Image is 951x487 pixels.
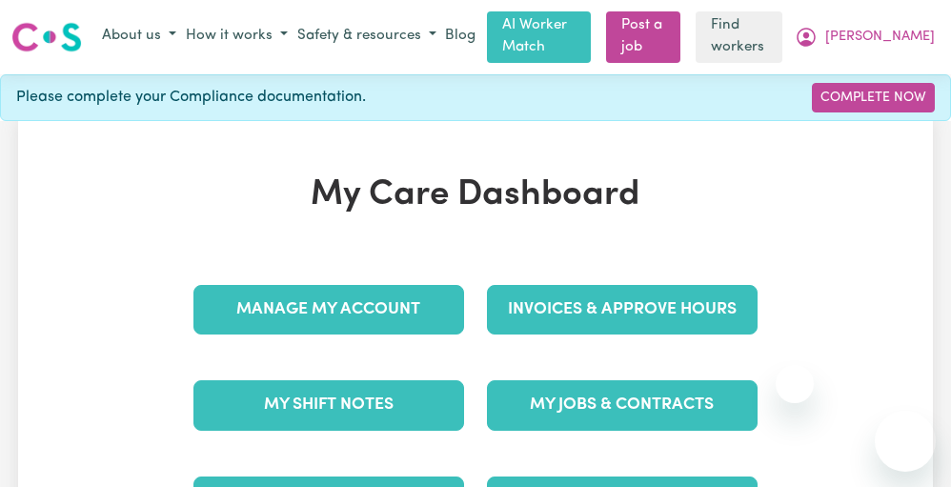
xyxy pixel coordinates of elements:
[776,365,814,403] iframe: Close message
[487,285,758,335] a: Invoices & Approve Hours
[11,15,82,59] a: Careseekers logo
[825,27,935,48] span: [PERSON_NAME]
[181,21,293,52] button: How it works
[487,11,591,63] a: AI Worker Match
[193,380,464,430] a: My Shift Notes
[696,11,782,63] a: Find workers
[875,411,936,472] iframe: Button to launch messaging window
[11,20,82,54] img: Careseekers logo
[193,285,464,335] a: Manage My Account
[293,21,441,52] button: Safety & resources
[182,174,769,216] h1: My Care Dashboard
[97,21,181,52] button: About us
[441,22,479,51] a: Blog
[487,380,758,430] a: My Jobs & Contracts
[606,11,680,63] a: Post a job
[790,21,940,53] button: My Account
[812,83,935,112] a: Complete Now
[16,86,366,109] span: Please complete your Compliance documentation.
